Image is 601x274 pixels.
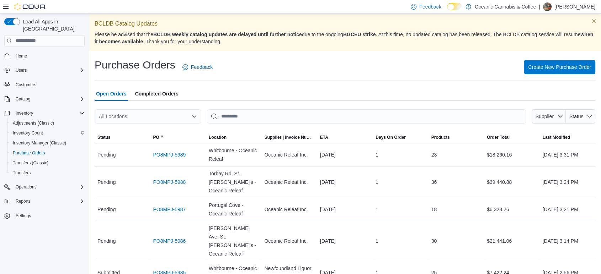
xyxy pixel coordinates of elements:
[10,139,69,147] a: Inventory Manager (Classic)
[536,114,554,119] span: Supplier
[13,197,33,205] button: Reports
[540,234,596,248] div: [DATE] 3:14 PM
[16,96,30,102] span: Catalog
[484,132,539,143] button: Order Total
[13,109,36,117] button: Inventory
[1,108,87,118] button: Inventory
[376,178,378,186] span: 1
[10,149,48,157] a: Purchase Orders
[16,67,27,73] span: Users
[566,109,595,124] button: Status
[317,148,373,162] div: [DATE]
[431,178,437,186] span: 36
[10,159,51,167] a: Transfers (Classic)
[97,150,116,159] span: Pending
[10,159,85,167] span: Transfers (Classic)
[431,237,437,245] span: 30
[539,2,540,11] p: |
[10,149,85,157] span: Purchase Orders
[153,237,186,245] a: PO8MPJ-5986
[373,132,428,143] button: Days On Order
[153,150,186,159] a: PO8MPJ-5989
[431,205,437,214] span: 18
[540,175,596,189] div: [DATE] 3:24 PM
[1,210,87,221] button: Settings
[532,109,566,124] button: Supplier
[419,3,441,10] span: Feedback
[569,114,584,119] span: Status
[484,202,539,217] div: $6,328.26
[10,139,85,147] span: Inventory Manager (Classic)
[16,213,31,219] span: Settings
[13,120,54,126] span: Adjustments (Classic)
[209,201,259,218] span: Portugal Cove - Oceanic Releaf
[317,132,373,143] button: ETA
[376,135,406,140] span: Days On Order
[7,118,87,128] button: Adjustments (Classic)
[191,114,197,119] button: Open list of options
[10,129,85,137] span: Inventory Count
[13,109,85,117] span: Inventory
[1,94,87,104] button: Catalog
[317,234,373,248] div: [DATE]
[13,183,85,191] span: Operations
[7,158,87,168] button: Transfers (Classic)
[524,60,595,74] button: Create New Purchase Order
[261,175,317,189] div: Oceanic Releaf Inc.
[429,132,484,143] button: Products
[13,81,39,89] a: Customers
[153,135,163,140] span: PO #
[95,20,595,28] p: BCLDB Catalog Updates
[540,148,596,162] div: [DATE] 3:31 PM
[10,119,85,127] span: Adjustments (Classic)
[261,234,317,248] div: Oceanic Releaf Inc.
[376,205,378,214] span: 1
[180,60,216,74] a: Feedback
[209,135,227,140] div: Location
[540,132,596,143] button: Last Modified
[320,135,328,140] span: ETA
[16,82,36,88] span: Customers
[13,140,66,146] span: Inventory Manager (Classic)
[150,132,206,143] button: PO #
[16,53,27,59] span: Home
[376,237,378,245] span: 1
[135,87,179,101] span: Completed Orders
[97,205,116,214] span: Pending
[14,3,46,10] img: Cova
[153,178,186,186] a: PO8MPJ-5988
[1,80,87,90] button: Customers
[431,135,450,140] span: Products
[1,51,87,61] button: Home
[97,135,111,140] span: Status
[13,80,85,89] span: Customers
[10,119,57,127] a: Adjustments (Classic)
[7,148,87,158] button: Purchase Orders
[376,150,378,159] span: 1
[96,87,127,101] span: Open Orders
[10,129,46,137] a: Inventory Count
[13,130,43,136] span: Inventory Count
[484,234,539,248] div: $21,441.06
[13,150,45,156] span: Purchase Orders
[153,32,302,37] strong: BCLDB weekly catalog updates are delayed until further notice
[13,170,31,176] span: Transfers
[431,150,437,159] span: 23
[13,211,85,220] span: Settings
[540,202,596,217] div: [DATE] 3:21 PM
[543,2,552,11] div: Samantha Craig
[10,169,33,177] a: Transfers
[13,212,34,220] a: Settings
[13,197,85,205] span: Reports
[447,3,462,10] input: Dark Mode
[209,224,259,258] span: [PERSON_NAME] Ave, St. [PERSON_NAME]’s - Oceanic Releaf
[13,66,85,75] span: Users
[317,202,373,217] div: [DATE]
[153,205,186,214] a: PO8MPJ-5987
[13,95,85,103] span: Catalog
[554,2,595,11] p: [PERSON_NAME]
[95,31,595,45] p: Please be advised that the due to the ongoing . At this time, no updated catalog has been release...
[261,148,317,162] div: Oceanic Releaf Inc.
